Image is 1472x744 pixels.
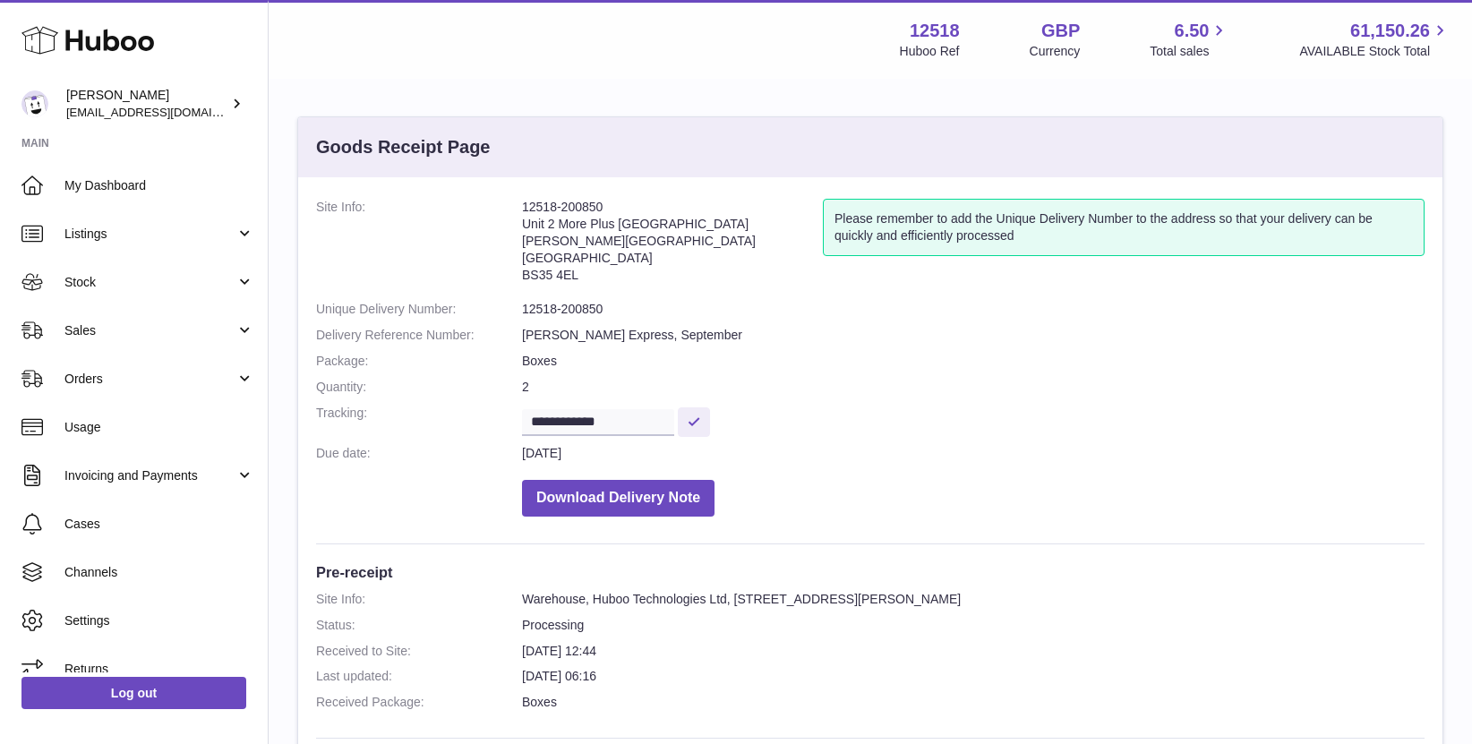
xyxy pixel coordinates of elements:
[1175,19,1210,43] span: 6.50
[64,564,254,581] span: Channels
[316,301,522,318] dt: Unique Delivery Number:
[316,694,522,711] dt: Received Package:
[66,87,227,121] div: [PERSON_NAME]
[316,562,1425,582] h3: Pre-receipt
[522,327,1425,344] dd: [PERSON_NAME] Express, September
[522,617,1425,634] dd: Processing
[522,353,1425,370] dd: Boxes
[1041,19,1080,43] strong: GBP
[823,199,1425,256] div: Please remember to add the Unique Delivery Number to the address so that your delivery can be qui...
[522,301,1425,318] dd: 12518-200850
[64,467,235,484] span: Invoicing and Payments
[316,379,522,396] dt: Quantity:
[64,322,235,339] span: Sales
[64,661,254,678] span: Returns
[1030,43,1081,60] div: Currency
[316,327,522,344] dt: Delivery Reference Number:
[64,371,235,388] span: Orders
[910,19,960,43] strong: 12518
[522,668,1425,685] dd: [DATE] 06:16
[316,445,522,462] dt: Due date:
[900,43,960,60] div: Huboo Ref
[64,177,254,194] span: My Dashboard
[1150,43,1229,60] span: Total sales
[64,612,254,629] span: Settings
[66,105,263,119] span: [EMAIL_ADDRESS][DOMAIN_NAME]
[1299,19,1451,60] a: 61,150.26 AVAILABLE Stock Total
[316,643,522,660] dt: Received to Site:
[316,135,491,159] h3: Goods Receipt Page
[64,516,254,533] span: Cases
[316,199,522,292] dt: Site Info:
[522,643,1425,660] dd: [DATE] 12:44
[21,677,246,709] a: Log out
[316,405,522,436] dt: Tracking:
[1350,19,1430,43] span: 61,150.26
[64,274,235,291] span: Stock
[64,226,235,243] span: Listings
[522,591,1425,608] dd: Warehouse, Huboo Technologies Ltd, [STREET_ADDRESS][PERSON_NAME]
[1299,43,1451,60] span: AVAILABLE Stock Total
[522,445,1425,462] dd: [DATE]
[1150,19,1229,60] a: 6.50 Total sales
[522,694,1425,711] dd: Boxes
[316,591,522,608] dt: Site Info:
[316,668,522,685] dt: Last updated:
[522,199,823,292] address: 12518-200850 Unit 2 More Plus [GEOGRAPHIC_DATA] [PERSON_NAME][GEOGRAPHIC_DATA] [GEOGRAPHIC_DATA] ...
[522,379,1425,396] dd: 2
[21,90,48,117] img: caitlin@fancylamp.co
[64,419,254,436] span: Usage
[316,353,522,370] dt: Package:
[522,480,715,517] button: Download Delivery Note
[316,617,522,634] dt: Status:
